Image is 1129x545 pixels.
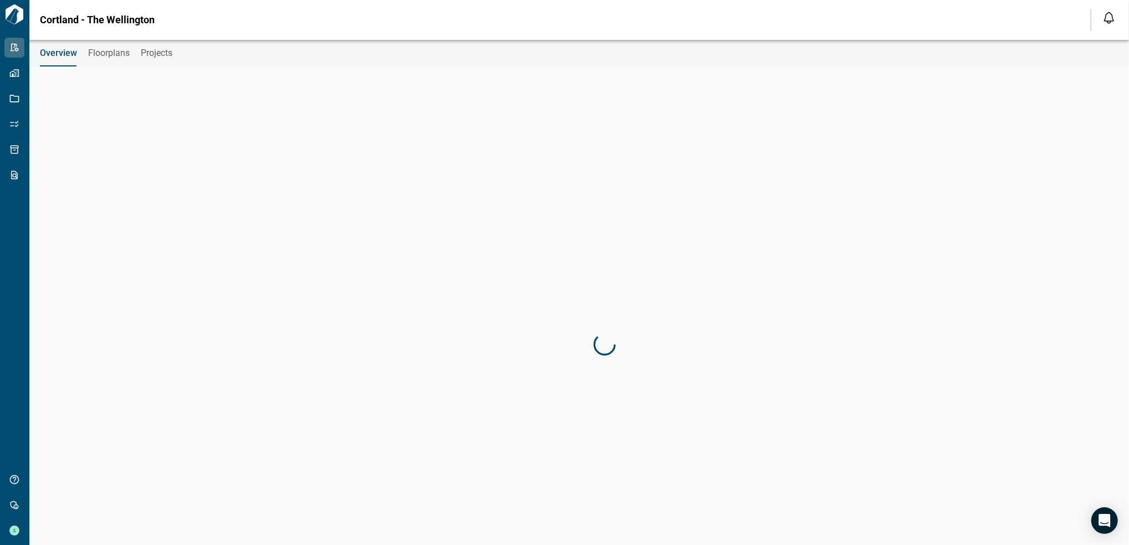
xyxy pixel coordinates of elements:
[29,40,1129,66] div: base tabs
[88,48,130,59] span: Floorplans
[1091,507,1118,534] div: Open Intercom Messenger
[40,48,77,59] span: Overview
[40,14,155,25] span: Cortland - The Wellington
[141,48,172,59] span: Projects
[1100,9,1118,27] button: Open notification feed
